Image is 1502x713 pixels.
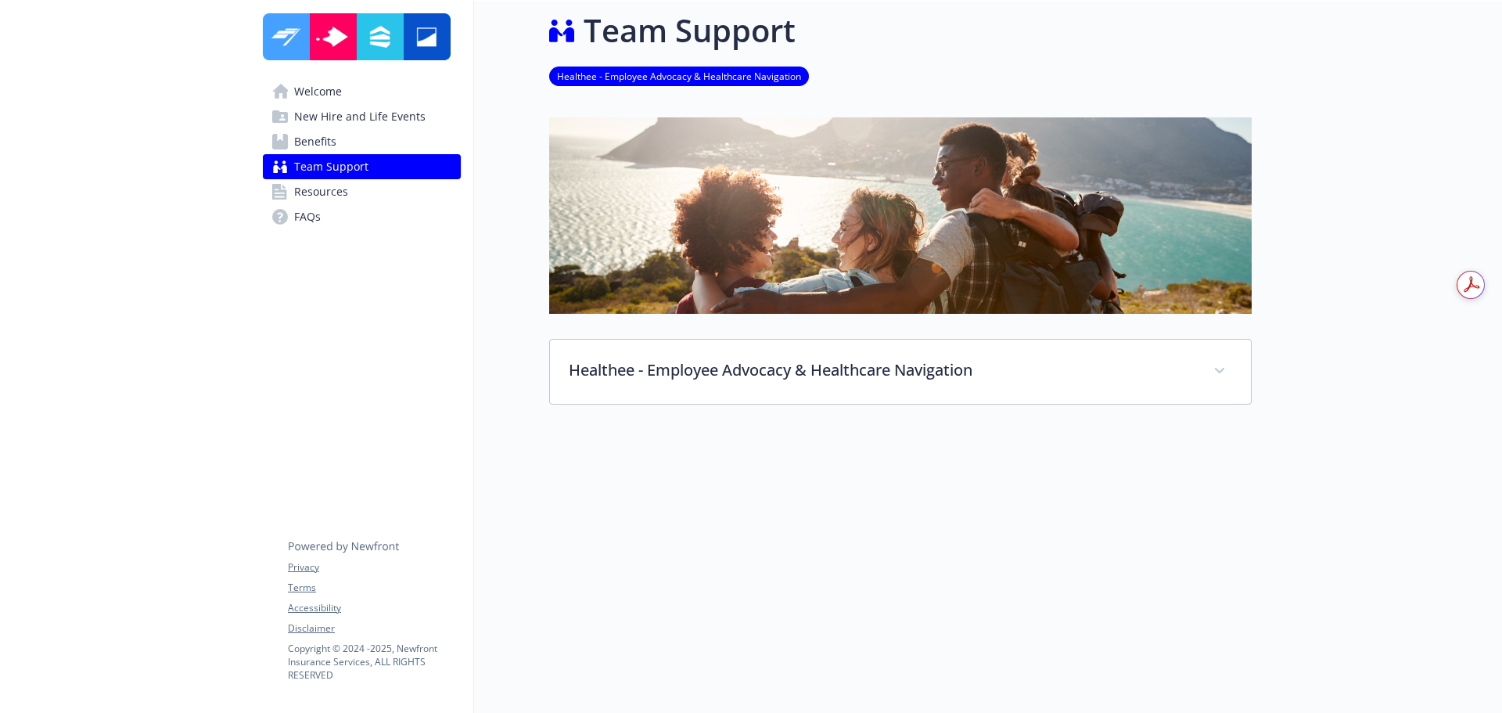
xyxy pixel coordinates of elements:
[294,204,321,229] span: FAQs
[549,68,809,83] a: Healthee - Employee Advocacy & Healthcare Navigation
[288,642,460,682] p: Copyright © 2024 - 2025 , Newfront Insurance Services, ALL RIGHTS RESERVED
[288,601,460,615] a: Accessibility
[263,179,461,204] a: Resources
[294,179,348,204] span: Resources
[549,117,1252,314] img: team support page banner
[263,129,461,154] a: Benefits
[569,358,1195,382] p: Healthee - Employee Advocacy & Healthcare Navigation
[294,79,342,104] span: Welcome
[263,79,461,104] a: Welcome
[294,129,336,154] span: Benefits
[584,7,796,54] h1: Team Support
[294,104,426,129] span: New Hire and Life Events
[263,204,461,229] a: FAQs
[263,154,461,179] a: Team Support
[288,560,460,574] a: Privacy
[550,340,1251,404] div: Healthee - Employee Advocacy & Healthcare Navigation
[288,621,460,636] a: Disclaimer
[288,581,460,595] a: Terms
[263,104,461,129] a: New Hire and Life Events
[294,154,368,179] span: Team Support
